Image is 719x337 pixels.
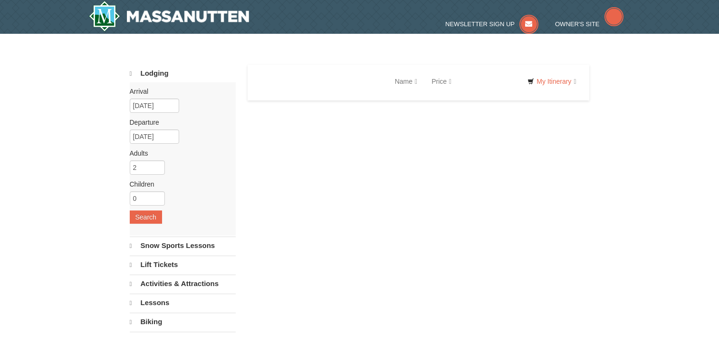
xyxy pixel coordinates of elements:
[521,74,582,89] a: My Itinerary
[89,1,249,31] a: Massanutten Resort
[555,20,600,28] span: Owner's Site
[388,72,424,91] a: Name
[130,87,229,96] label: Arrival
[130,118,229,127] label: Departure
[445,20,538,28] a: Newsletter Sign Up
[424,72,459,91] a: Price
[130,210,162,224] button: Search
[130,313,236,331] a: Biking
[445,20,515,28] span: Newsletter Sign Up
[130,294,236,312] a: Lessons
[555,20,623,28] a: Owner's Site
[130,65,236,82] a: Lodging
[130,256,236,274] a: Lift Tickets
[130,237,236,255] a: Snow Sports Lessons
[130,275,236,293] a: Activities & Attractions
[130,149,229,158] label: Adults
[89,1,249,31] img: Massanutten Resort Logo
[130,179,229,189] label: Children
